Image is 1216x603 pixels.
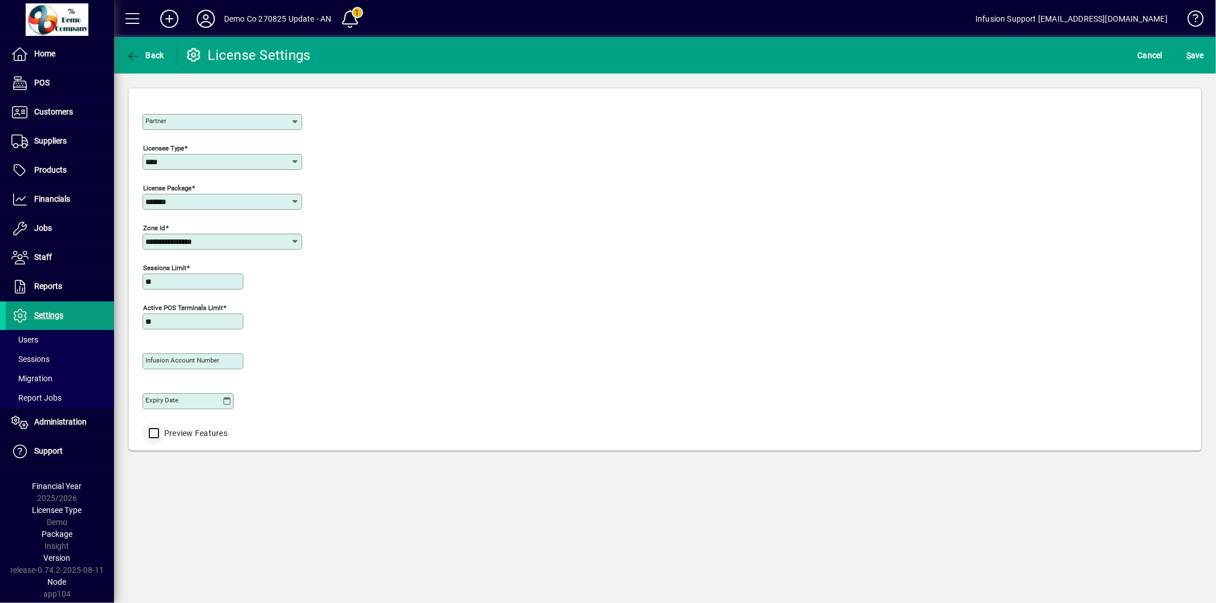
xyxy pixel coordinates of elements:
[6,272,114,301] a: Reports
[11,355,50,364] span: Sessions
[42,529,72,539] span: Package
[6,156,114,185] a: Products
[123,45,167,66] button: Back
[6,127,114,156] a: Suppliers
[6,214,114,243] a: Jobs
[126,51,164,60] span: Back
[6,349,114,369] a: Sessions
[6,69,114,97] a: POS
[145,117,166,125] mat-label: Partner
[34,282,62,291] span: Reports
[1138,46,1163,64] span: Cancel
[224,10,332,28] div: Demo Co 270825 Update - AN
[6,98,114,127] a: Customers
[1186,46,1204,64] span: ave
[114,45,177,66] app-page-header-button: Back
[34,252,52,262] span: Staff
[143,184,192,192] mat-label: License Package
[1179,2,1202,39] a: Knowledge Base
[34,446,63,455] span: Support
[44,553,71,563] span: Version
[34,107,73,116] span: Customers
[145,356,219,364] mat-label: Infusion account number
[188,9,224,29] button: Profile
[34,417,87,426] span: Administration
[32,482,82,491] span: Financial Year
[34,311,63,320] span: Settings
[162,427,227,439] label: Preview Features
[143,304,223,312] mat-label: Active POS Terminals Limit
[1135,45,1166,66] button: Cancel
[6,388,114,408] a: Report Jobs
[6,437,114,466] a: Support
[6,330,114,349] a: Users
[6,40,114,68] a: Home
[143,264,186,272] mat-label: Sessions Limit
[6,185,114,214] a: Financials
[6,369,114,388] a: Migration
[975,10,1168,28] div: Infusion Support [EMAIL_ADDRESS][DOMAIN_NAME]
[34,78,50,87] span: POS
[143,144,184,152] mat-label: Licensee Type
[34,223,52,233] span: Jobs
[6,243,114,272] a: Staff
[185,46,311,64] div: License Settings
[32,506,82,515] span: Licensee Type
[143,224,165,232] mat-label: Zone Id
[6,408,114,437] a: Administration
[34,136,67,145] span: Suppliers
[48,577,67,586] span: Node
[145,396,178,404] mat-label: Expiry date
[34,49,55,58] span: Home
[11,393,62,402] span: Report Jobs
[34,194,70,203] span: Financials
[1186,51,1191,60] span: S
[11,335,38,344] span: Users
[151,9,188,29] button: Add
[34,165,67,174] span: Products
[1184,45,1207,66] button: Save
[11,374,52,383] span: Migration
